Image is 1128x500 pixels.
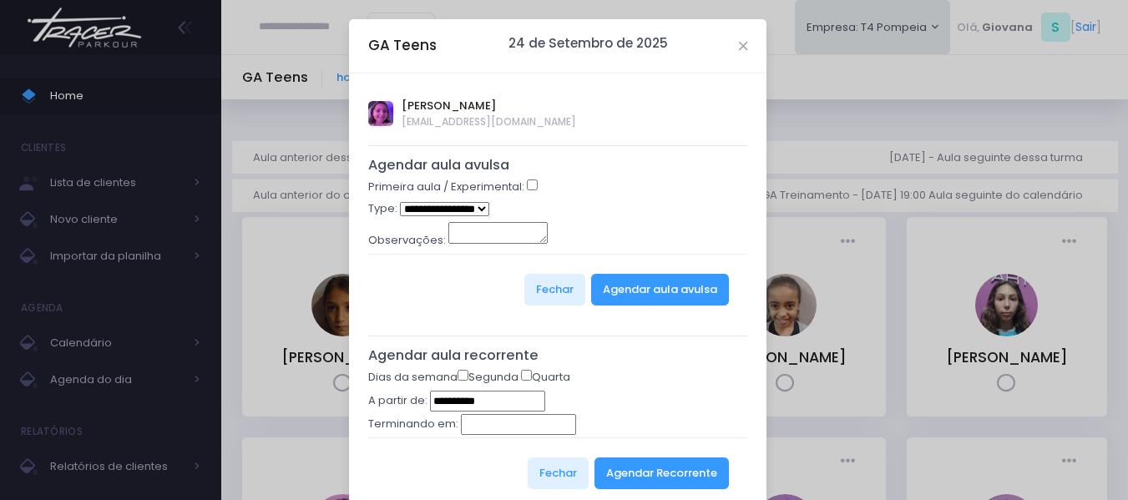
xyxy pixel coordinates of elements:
button: Agendar Recorrente [594,457,729,489]
h5: GA Teens [368,35,437,56]
label: Segunda [458,369,518,386]
label: Type: [368,200,397,217]
button: Agendar aula avulsa [591,274,729,306]
input: Segunda [458,370,468,381]
label: A partir de: [368,392,427,409]
label: Terminando em: [368,416,458,432]
label: Quarta [521,369,570,386]
span: [PERSON_NAME] [402,98,576,114]
input: Quarta [521,370,532,381]
label: Primeira aula / Experimental: [368,179,524,195]
span: [EMAIL_ADDRESS][DOMAIN_NAME] [402,114,576,129]
label: Observações: [368,232,446,249]
h5: Agendar aula recorrente [368,347,748,364]
button: Fechar [524,274,585,306]
h6: 24 de Setembro de 2025 [508,36,668,51]
button: Close [739,42,747,50]
h5: Agendar aula avulsa [368,157,748,174]
button: Fechar [528,457,589,489]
